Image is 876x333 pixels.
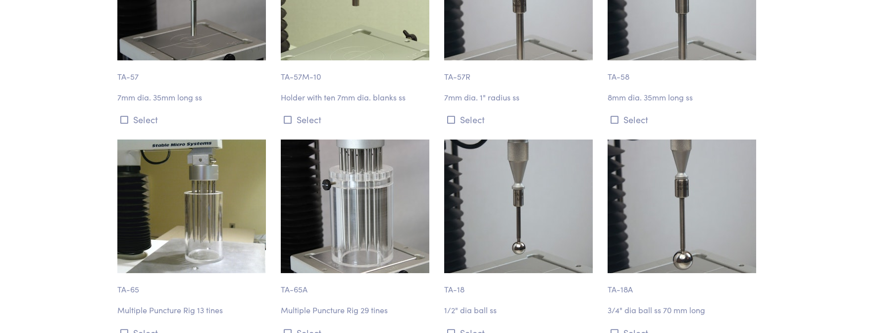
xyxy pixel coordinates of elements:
[281,273,432,296] p: TA-65A
[608,111,759,128] button: Select
[281,140,429,273] img: ta-65a_multiple-puncture-rig_2.jpg
[444,60,596,83] p: TA-57R
[444,304,596,317] p: 1/2" dia ball ss
[444,111,596,128] button: Select
[117,304,269,317] p: Multiple Puncture Rig 13 tines
[281,60,432,83] p: TA-57M-10
[608,60,759,83] p: TA-58
[608,273,759,296] p: TA-18A
[281,91,432,104] p: Holder with ten 7mm dia. blanks ss
[444,140,593,273] img: rounded_ta-18_half-inch-ball_2.jpg
[117,273,269,296] p: TA-65
[281,304,432,317] p: Multiple Puncture Rig 29 tines
[117,140,266,273] img: puncture_ta-65_multiple_puncture-rig.jpg
[117,60,269,83] p: TA-57
[281,111,432,128] button: Select
[444,91,596,104] p: 7mm dia. 1" radius ss
[608,91,759,104] p: 8mm dia. 35mm long ss
[608,140,756,273] img: rounded_ta-18a_three-quarter-inch-ball_2.jpg
[117,91,269,104] p: 7mm dia. 35mm long ss
[444,273,596,296] p: TA-18
[608,304,759,317] p: 3/4" dia ball ss 70 mm long
[117,111,269,128] button: Select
